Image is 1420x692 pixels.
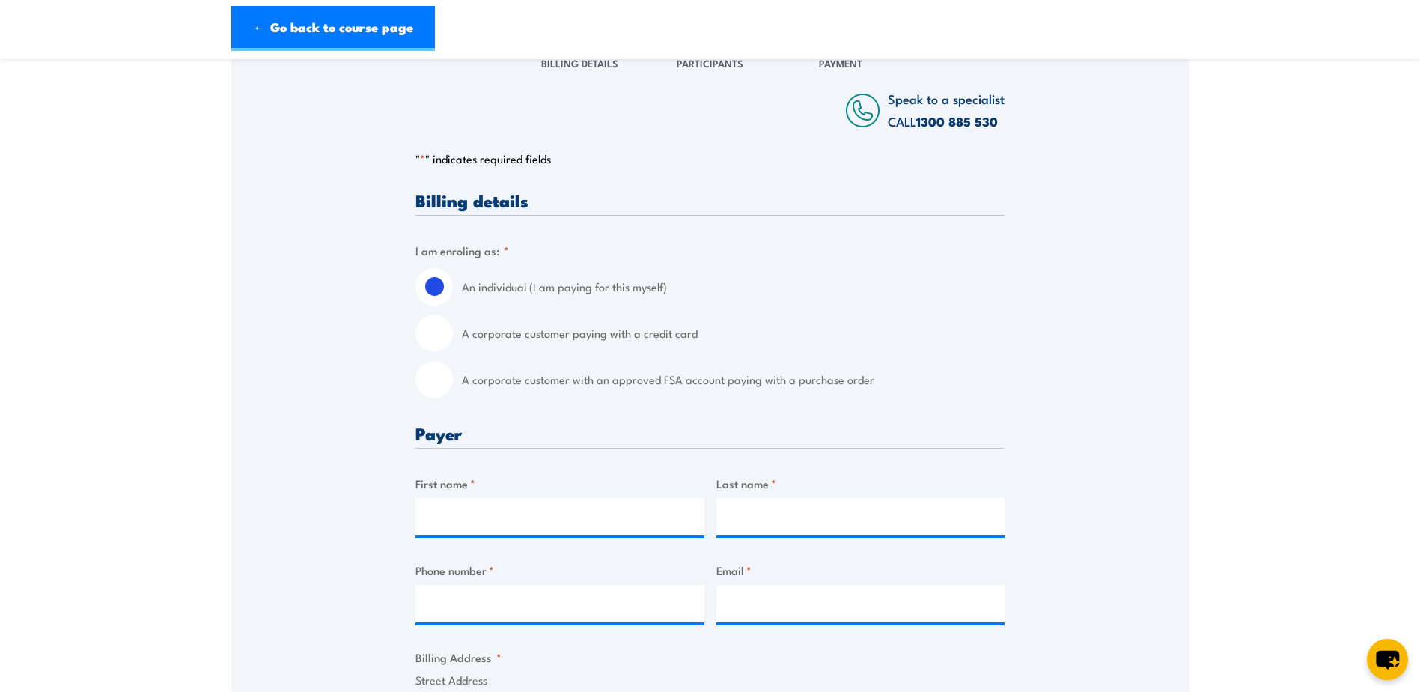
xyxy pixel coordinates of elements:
label: Street Address [415,672,1005,689]
legend: I am enroling as: [415,242,509,259]
a: ← Go back to course page [231,6,435,51]
label: A corporate customer paying with a credit card [462,315,1005,352]
p: " " indicates required fields [415,151,1005,166]
h3: Billing details [415,192,1005,209]
label: Email [716,562,1005,579]
a: 1300 885 530 [916,112,998,131]
label: First name [415,475,704,492]
label: Last name [716,475,1005,492]
label: An individual (I am paying for this myself) [462,268,1005,306]
button: chat-button [1367,639,1408,680]
span: Payment [819,55,862,70]
span: Billing Details [541,55,618,70]
span: Participants [677,55,743,70]
label: A corporate customer with an approved FSA account paying with a purchase order [462,361,1005,398]
h3: Payer [415,425,1005,442]
label: Phone number [415,562,704,579]
span: Speak to a specialist CALL [888,89,1005,130]
legend: Billing Address [415,649,502,666]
